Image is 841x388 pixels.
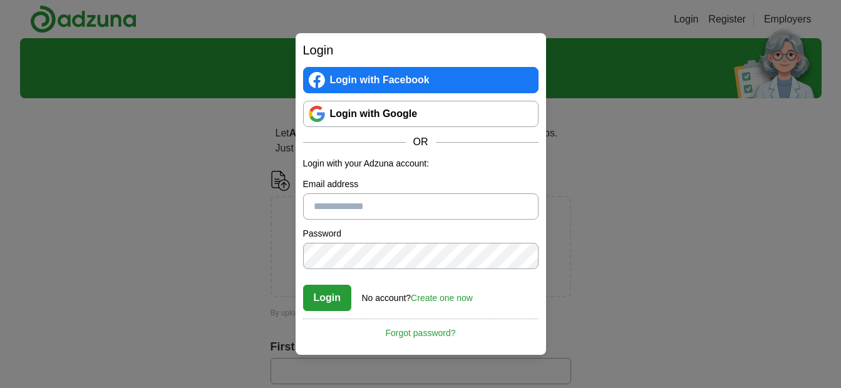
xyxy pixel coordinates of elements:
button: Login [303,285,352,311]
label: Password [303,227,539,240]
div: No account? [362,284,473,305]
p: Login with your Adzuna account: [303,157,539,170]
a: Forgot password? [303,319,539,340]
a: Create one now [411,293,473,303]
a: Login with Google [303,101,539,127]
a: Login with Facebook [303,67,539,93]
span: OR [406,135,436,150]
label: Email address [303,178,539,191]
h2: Login [303,41,539,59]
